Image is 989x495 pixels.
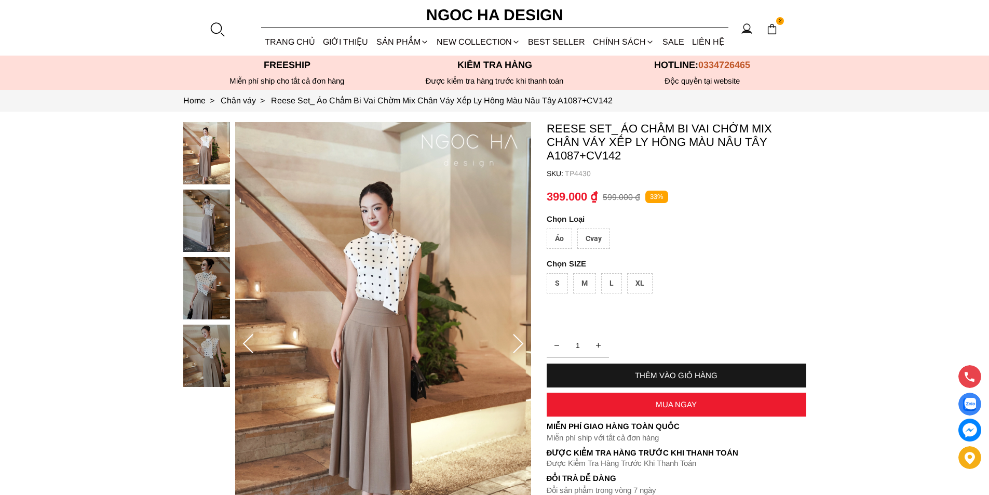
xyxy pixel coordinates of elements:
p: Được Kiểm Tra Hàng Trước Khi Thanh Toán [547,448,806,458]
input: Quantity input [547,335,609,356]
h6: Đổi trả dễ dàng [547,474,806,483]
p: 399.000 ₫ [547,190,598,204]
img: img-CART-ICON-ksit0nf1 [766,23,778,35]
a: Link to Chân váy [221,96,271,105]
div: THÊM VÀO GIỎ HÀNG [547,371,806,380]
h6: SKU: [547,169,565,178]
a: LIÊN HỆ [688,28,728,56]
font: Miễn phí ship với tất cả đơn hàng [547,433,659,442]
img: Reese Set_ Áo Chấm Bi Vai Chờm Mix Chân Váy Xếp Ly Hông Màu Nâu Tây A1087+CV142_mini_0 [183,122,230,184]
div: Cvay [577,229,610,249]
a: GIỚI THIỆU [319,28,372,56]
p: Được Kiểm Tra Hàng Trước Khi Thanh Toán [547,459,806,468]
div: MUA NGAY [547,400,806,409]
a: Link to Reese Set_ Áo Chấm Bi Vai Chờm Mix Chân Váy Xếp Ly Hông Màu Nâu Tây A1087+CV142 [271,96,613,105]
span: > [256,96,269,105]
a: Link to Home [183,96,221,105]
p: Loại [547,215,777,223]
span: 0334726465 [698,60,750,70]
p: TP4430 [565,169,806,178]
div: M [573,273,596,293]
a: Ngoc Ha Design [417,3,573,28]
p: Được kiểm tra hàng trước khi thanh toán [391,76,599,86]
a: TRANG CHỦ [261,28,319,56]
span: > [206,96,219,105]
div: Miễn phí ship cho tất cả đơn hàng [183,76,391,86]
a: Display image [958,393,981,416]
div: L [601,273,622,293]
div: Chính sách [589,28,658,56]
p: SIZE [547,259,806,268]
p: Hotline: [599,60,806,71]
a: BEST SELLER [524,28,589,56]
p: Reese Set_ Áo Chấm Bi Vai Chờm Mix Chân Váy Xếp Ly Hông Màu Nâu Tây A1087+CV142 [547,122,806,163]
h6: Độc quyền tại website [599,76,806,86]
img: Reese Set_ Áo Chấm Bi Vai Chờm Mix Chân Váy Xếp Ly Hông Màu Nâu Tây A1087+CV142_mini_3 [183,325,230,387]
font: Kiểm tra hàng [457,60,532,70]
p: Freeship [183,60,391,71]
div: Áo [547,229,572,249]
img: Reese Set_ Áo Chấm Bi Vai Chờm Mix Chân Váy Xếp Ly Hông Màu Nâu Tây A1087+CV142_mini_2 [183,257,230,319]
img: Display image [963,398,976,411]
font: Miễn phí giao hàng toàn quốc [547,422,680,431]
div: S [547,273,568,293]
p: 33% [645,191,668,204]
img: Reese Set_ Áo Chấm Bi Vai Chờm Mix Chân Váy Xếp Ly Hông Màu Nâu Tây A1087+CV142_mini_1 [183,190,230,252]
div: XL [627,273,653,293]
span: 2 [776,17,784,25]
font: Đổi sản phẩm trong vòng 7 ngày [547,486,657,494]
a: messenger [958,419,981,442]
p: 599.000 ₫ [603,192,640,202]
a: NEW COLLECTION [432,28,524,56]
a: SALE [658,28,688,56]
div: SẢN PHẨM [372,28,432,56]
